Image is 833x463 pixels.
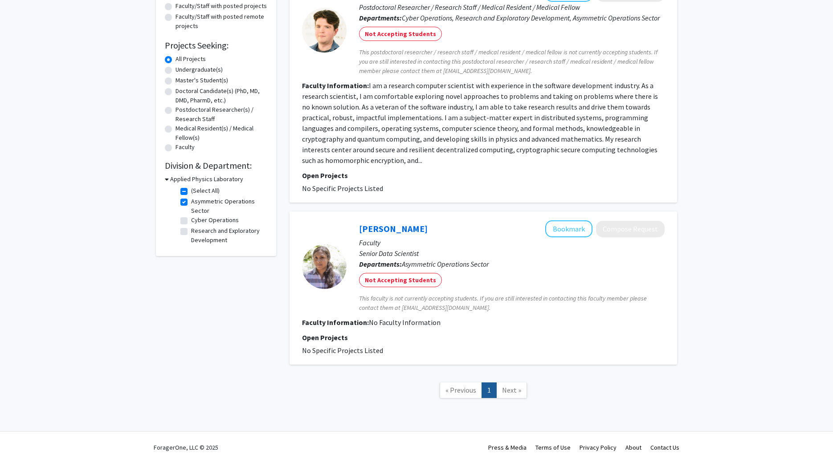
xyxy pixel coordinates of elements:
[302,170,665,181] p: Open Projects
[402,13,660,22] span: Cyber Operations, Research and Exploratory Development, Asymmetric Operations Sector
[176,105,267,124] label: Postdoctoral Researcher(s) / Research Staff
[580,443,617,451] a: Privacy Policy
[170,175,243,184] h3: Applied Physics Laboratory
[359,294,665,313] span: This faculty is not currently accepting students. If you are still interested in contacting this ...
[191,226,265,245] label: Research and Exploratory Development
[7,423,38,456] iframe: Chat
[359,48,665,76] span: This postdoctoral researcher / research staff / medical resident / medical fellow is not currentl...
[290,374,677,410] nav: Page navigation
[302,81,658,165] fg-read-more: I am a research computer scientist with experience in the software development industry. As a res...
[545,220,592,237] button: Add Te Jones to Bookmarks
[165,40,267,51] h2: Projects Seeking:
[302,184,383,193] span: No Specific Projects Listed
[440,382,482,398] a: Previous Page
[359,27,442,41] mat-chip: Not Accepting Students
[176,124,267,142] label: Medical Resident(s) / Medical Fellow(s)
[402,260,489,268] span: Asymmetric Operations Sector
[191,197,265,215] label: Asymmetric Operations Sector
[596,221,665,237] button: Compose Request to Te Jones
[176,76,228,85] label: Master's Student(s)
[176,86,267,105] label: Doctoral Candidate(s) (PhD, MD, DMD, PharmD, etc.)
[488,443,527,451] a: Press & Media
[359,248,665,259] p: Senior Data Scientist
[359,260,402,268] b: Departments:
[302,332,665,343] p: Open Projects
[176,54,206,64] label: All Projects
[535,443,571,451] a: Terms of Use
[176,65,223,74] label: Undergraduate(s)
[369,318,441,327] span: No Faculty Information
[302,318,369,327] b: Faculty Information:
[359,273,442,287] mat-chip: Not Accepting Students
[359,237,665,248] p: Faculty
[445,386,476,394] span: « Previous
[359,2,665,12] p: Postdoctoral Researcher / Research Staff / Medical Resident / Medical Fellow
[165,160,267,171] h2: Division & Department:
[191,186,220,195] label: (Select All)
[302,81,369,90] b: Faculty Information:
[359,223,428,234] a: [PERSON_NAME]
[482,382,497,398] a: 1
[359,13,402,22] b: Departments:
[302,346,383,355] span: No Specific Projects Listed
[154,432,218,463] div: ForagerOne, LLC © 2025
[176,1,267,11] label: Faculty/Staff with posted projects
[650,443,679,451] a: Contact Us
[496,382,527,398] a: Next Page
[191,215,239,225] label: Cyber Operations
[625,443,641,451] a: About
[176,142,195,152] label: Faculty
[176,12,267,31] label: Faculty/Staff with posted remote projects
[502,386,521,394] span: Next »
